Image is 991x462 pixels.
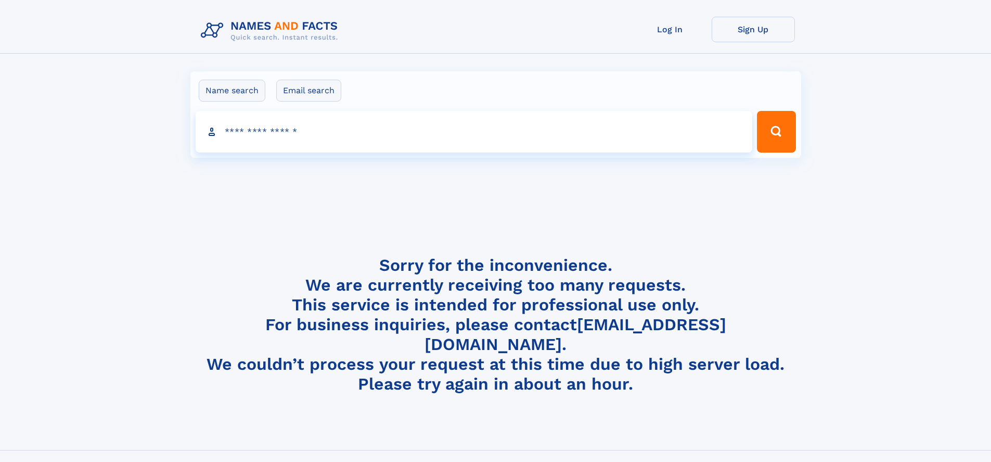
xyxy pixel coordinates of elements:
[712,17,795,42] a: Sign Up
[276,80,341,102] label: Email search
[197,17,346,45] img: Logo Names and Facts
[628,17,712,42] a: Log In
[757,111,795,153] button: Search Button
[424,315,726,354] a: [EMAIL_ADDRESS][DOMAIN_NAME]
[197,255,795,394] h4: Sorry for the inconvenience. We are currently receiving too many requests. This service is intend...
[199,80,265,102] label: Name search
[196,111,753,153] input: search input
